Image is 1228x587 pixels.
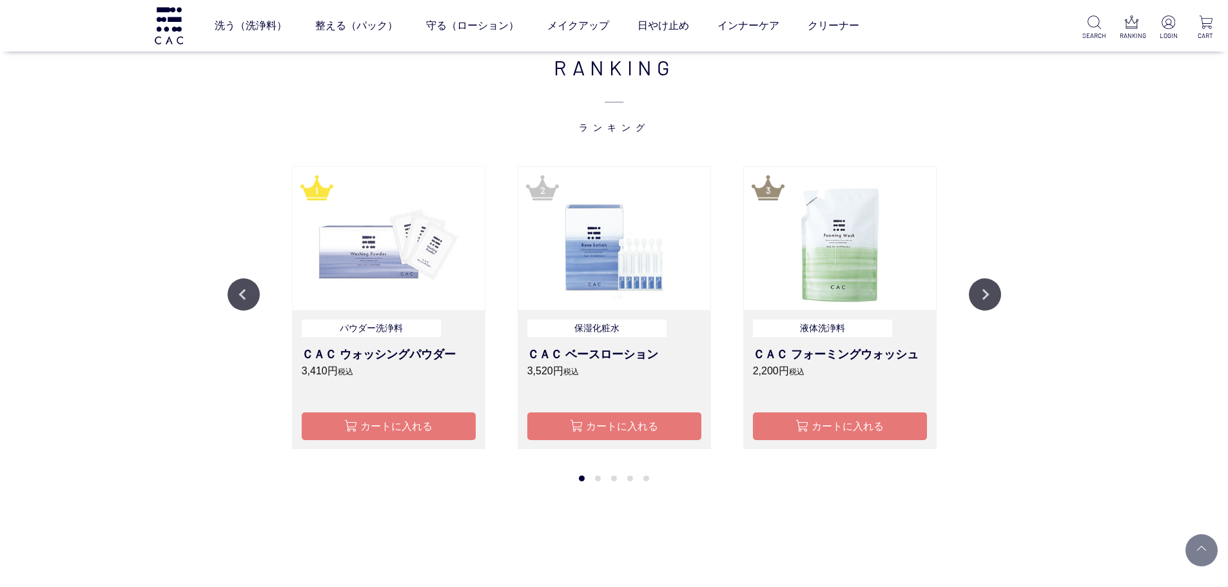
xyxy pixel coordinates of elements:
p: 3,410円 [302,363,476,379]
h3: ＣＡＣ ウォッシングパウダー [302,346,476,363]
span: ランキング [228,82,1001,134]
a: メイクアップ [547,8,609,44]
p: パウダー洗浄料 [302,320,441,337]
img: logo [153,7,185,44]
a: 液体洗浄料 ＣＡＣ フォーミングウォッシュ 2,200円税込 [753,320,927,397]
p: 3,520円 [527,363,701,379]
a: インナーケア [717,8,779,44]
h3: ＣＡＣ フォーミングウォッシュ [753,346,927,363]
a: LOGIN [1156,15,1180,41]
a: 洗う（洗浄料） [215,8,287,44]
button: カートに入れる [302,412,476,440]
p: CART [1194,31,1218,41]
span: 税込 [563,367,579,376]
a: RANKING [1120,15,1144,41]
span: 税込 [338,367,353,376]
a: 守る（ローション） [426,8,519,44]
button: 5 of 2 [643,476,649,481]
a: 整える（パック） [315,8,398,44]
p: 液体洗浄料 [753,320,892,337]
button: Previous [228,278,260,311]
a: CART [1194,15,1218,41]
a: SEARCH [1082,15,1106,41]
button: 1 of 2 [579,476,585,481]
h3: ＣＡＣ ベースローション [527,346,701,363]
a: 保湿化粧水 ＣＡＣ ベースローション 3,520円税込 [527,320,701,397]
p: LOGIN [1156,31,1180,41]
h2: RANKING [228,52,1001,134]
a: 日やけ止め [638,8,689,44]
img: フォーミングウォッシュ [744,167,936,310]
button: 3 of 2 [611,476,617,481]
button: カートに入れる [753,412,927,440]
a: パウダー洗浄料 ＣＡＣ ウォッシングパウダー 3,410円税込 [302,320,476,397]
p: RANKING [1120,31,1144,41]
span: 税込 [789,367,804,376]
p: 2,200円 [753,363,927,379]
img: ＣＡＣウォッシングパウダー [293,167,485,310]
p: SEARCH [1082,31,1106,41]
p: 保湿化粧水 [527,320,667,337]
a: クリーナー [808,8,859,44]
button: 2 of 2 [595,476,601,481]
button: Next [969,278,1001,311]
img: ＣＡＣ ベースローション [518,167,710,310]
button: カートに入れる [527,412,701,440]
button: 4 of 2 [627,476,633,481]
